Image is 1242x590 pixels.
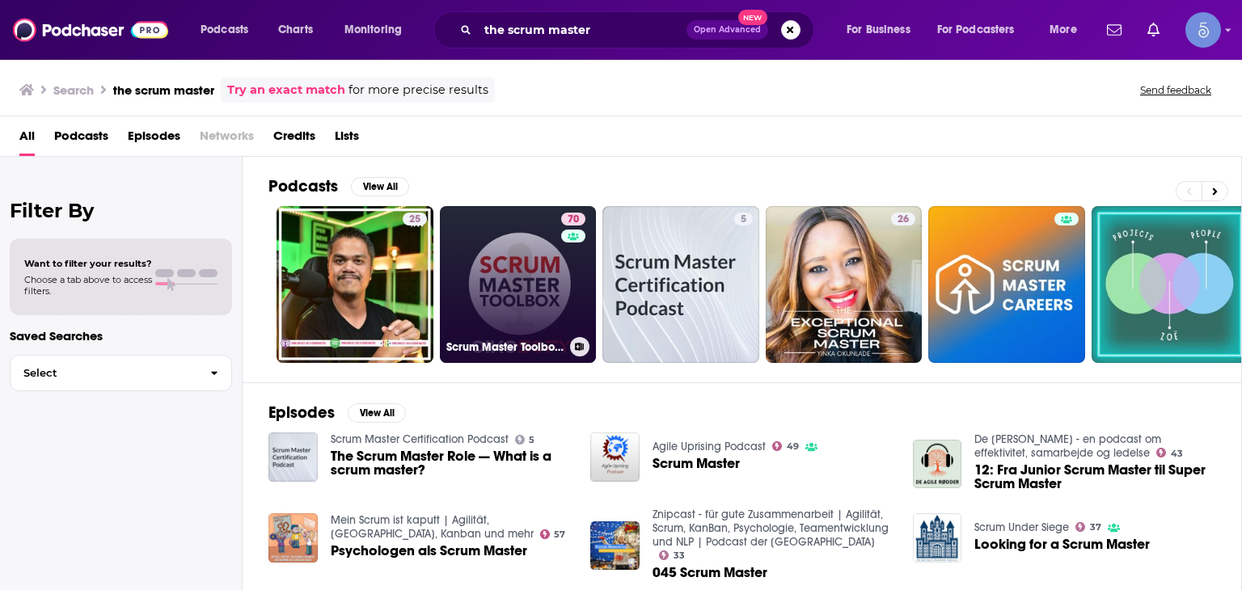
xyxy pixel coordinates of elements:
[349,81,488,99] span: for more precise results
[686,20,768,40] button: Open AdvancedNew
[1185,12,1221,48] button: Show profile menu
[694,26,761,34] span: Open Advanced
[440,206,597,363] a: 70Scrum Master Toolbox Podcast: Agile storytelling from the trenches
[13,15,168,45] img: Podchaser - Follow, Share and Rate Podcasts
[1141,16,1166,44] a: Show notifications dropdown
[653,457,740,470] a: Scrum Master
[766,206,923,363] a: 26
[268,176,338,196] h2: Podcasts
[128,123,180,156] a: Episodes
[898,212,909,228] span: 26
[1156,448,1183,457] a: 43
[913,513,962,563] img: Looking for a Scrum Master
[1090,524,1101,531] span: 37
[268,402,406,423] a: EpisodesView All
[1171,450,1183,457] span: 43
[974,463,1215,491] a: 12: Fra Junior Scrum Master til Super Scrum Master
[529,436,534,444] span: 5
[653,508,889,549] a: Znipcast - für gute Zusammenarbeit | Agilität, Scrum, KanBan, Psychologie, Teamentwicklung und NL...
[1075,522,1101,532] a: 37
[53,82,94,98] h3: Search
[554,531,565,538] span: 57
[741,212,746,228] span: 5
[738,10,767,25] span: New
[590,432,640,482] img: Scrum Master
[409,212,420,228] span: 25
[113,82,214,98] h3: the scrum master
[344,19,402,41] span: Monitoring
[1038,17,1097,43] button: open menu
[561,213,585,225] a: 70
[974,537,1150,551] a: Looking for a Scrum Master
[19,123,35,156] a: All
[590,521,640,571] img: 045 Scrum Master
[24,258,152,269] span: Want to filter your results?
[891,213,915,225] a: 26
[659,550,685,560] a: 33
[10,355,232,391] button: Select
[10,328,232,343] p: Saved Searches
[449,11,830,48] div: Search podcasts, credits, & more...
[10,199,232,222] h2: Filter By
[278,19,313,41] span: Charts
[268,176,409,196] a: PodcastsView All
[331,449,572,477] a: The Scrum Master Role — What is a scrum master?
[24,274,152,297] span: Choose a tab above to access filters.
[11,368,197,378] span: Select
[277,206,433,363] a: 25
[446,340,564,354] h3: Scrum Master Toolbox Podcast: Agile storytelling from the trenches
[403,213,427,225] a: 25
[227,81,345,99] a: Try an exact match
[653,566,767,579] a: 045 Scrum Master
[1135,83,1216,97] button: Send feedback
[268,17,323,43] a: Charts
[268,402,335,423] h2: Episodes
[54,123,108,156] a: Podcasts
[331,544,527,558] a: Psychologen als Scrum Master
[540,529,566,539] a: 57
[602,206,759,363] a: 5
[331,513,534,541] a: Mein Scrum ist kaputt | Agilität, Scrum, Kanban und mehr
[835,17,931,43] button: open menu
[734,213,753,225] a: 5
[1185,12,1221,48] span: Logged in as Spiral5-G1
[653,440,766,453] a: Agile Uprising Podcast
[937,19,1015,41] span: For Podcasters
[1050,19,1077,41] span: More
[847,19,910,41] span: For Business
[1185,12,1221,48] img: User Profile
[772,441,799,451] a: 49
[478,17,686,43] input: Search podcasts, credits, & more...
[189,17,269,43] button: open menu
[268,513,318,563] img: Psychologen als Scrum Master
[351,177,409,196] button: View All
[1100,16,1128,44] a: Show notifications dropdown
[974,432,1161,460] a: De Agile Rødder - en podcast om effektivitet, samarbejde og ledelse
[201,19,248,41] span: Podcasts
[913,440,962,489] img: 12: Fra Junior Scrum Master til Super Scrum Master
[568,212,579,228] span: 70
[200,123,254,156] span: Networks
[515,435,535,445] a: 5
[333,17,423,43] button: open menu
[268,432,318,482] img: The Scrum Master Role — What is a scrum master?
[273,123,315,156] a: Credits
[927,17,1038,43] button: open menu
[674,552,685,559] span: 33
